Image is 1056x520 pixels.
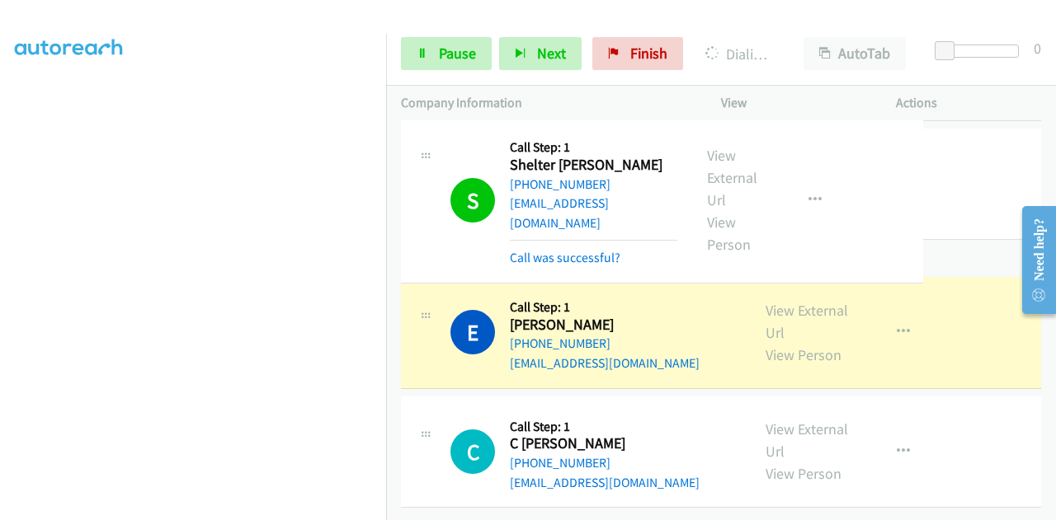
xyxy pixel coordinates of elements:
p: View [721,93,866,113]
a: Call was successful? [510,250,620,265]
a: [PHONE_NUMBER] [510,455,610,471]
a: View External Url [707,146,757,209]
iframe: Resource Center [1009,194,1056,326]
h1: E [450,310,495,354]
button: Next [499,37,582,70]
p: Actions [896,93,1041,113]
a: View Person [766,345,841,364]
h5: Call Step: 1 [510,419,700,435]
a: Finish [592,37,683,70]
a: [EMAIL_ADDRESS][DOMAIN_NAME] [510,195,609,231]
h1: S [450,178,495,223]
a: [PHONE_NUMBER] [510,335,610,351]
button: AutoTab [804,37,906,70]
span: Pause [439,44,476,63]
h2: Shelter [PERSON_NAME] [510,156,677,175]
a: [EMAIL_ADDRESS][DOMAIN_NAME] [510,475,700,490]
h5: Call Step: 1 [510,299,700,316]
span: Next [537,44,566,63]
a: View Person [707,213,751,254]
h2: [PERSON_NAME] [510,316,700,335]
h5: Call Step: 1 [510,139,677,156]
a: View External Url [766,301,848,342]
span: Finish [630,44,667,63]
a: [PHONE_NUMBER] [510,176,610,192]
p: Dialing [PERSON_NAME] [705,43,774,65]
h2: C [PERSON_NAME] [510,434,700,453]
div: Delay between calls (in seconds) [943,45,1019,58]
div: 0 [1034,37,1041,59]
p: Company Information [401,93,691,113]
a: View Person [766,464,841,483]
div: The call is yet to be attempted [450,429,495,474]
a: View External Url [766,419,848,461]
a: Pause [401,37,492,70]
a: [EMAIL_ADDRESS][DOMAIN_NAME] [510,355,700,371]
h1: C [450,429,495,474]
